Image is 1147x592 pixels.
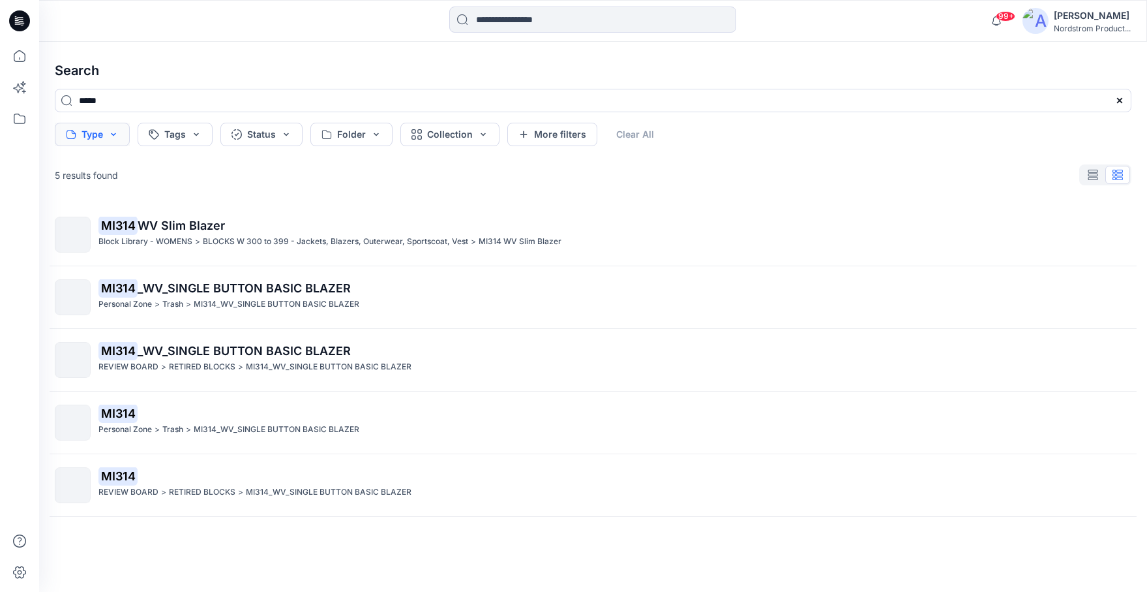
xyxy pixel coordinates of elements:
p: Trash [162,298,183,311]
p: 5 results found [55,168,118,182]
mark: MI314 [98,404,138,422]
p: > [195,235,200,249]
div: [PERSON_NAME] [1054,8,1131,23]
p: RETIRED BLOCKS [169,360,235,374]
p: > [238,486,243,499]
p: RETIRED BLOCKS [169,486,235,499]
span: WV Slim Blazer [138,219,225,232]
p: REVIEW BOARD [98,486,158,499]
img: avatar [1022,8,1049,34]
p: Block Library - WOMENS [98,235,192,249]
p: BLOCKS W 300 to 399 - Jackets, Blazers, Outerwear, Sportscoat, Vest [203,235,468,249]
p: > [186,298,191,311]
span: 99+ [996,11,1015,22]
div: Nordstrom Product... [1054,23,1131,33]
mark: MI314 [98,467,138,485]
p: > [471,235,476,249]
span: _WV_SINGLE BUTTON BASIC BLAZER [138,281,351,295]
p: MI314 WV Slim Blazer [479,235,561,249]
p: > [238,360,243,374]
p: MI314_WV_SINGLE BUTTON BASIC BLAZER [246,486,411,499]
p: Personal Zone [98,298,152,311]
mark: MI314 [98,341,138,360]
p: > [155,298,160,311]
p: > [155,423,160,437]
button: Type [55,123,130,146]
mark: MI314 [98,216,138,234]
button: More filters [507,123,597,146]
p: > [186,423,191,437]
span: _WV_SINGLE BUTTON BASIC BLAZER [138,344,351,358]
p: REVIEW BOARD [98,360,158,374]
p: MI314_WV_SINGLE BUTTON BASIC BLAZER [194,298,359,311]
p: Personal Zone [98,423,152,437]
button: Collection [400,123,499,146]
a: MI314_WV_SINGLE BUTTON BASIC BLAZERREVIEW BOARD>RETIRED BLOCKS>MI314_WV_SINGLE BUTTON BASIC BLAZER [47,334,1139,386]
p: MI314_WV_SINGLE BUTTON BASIC BLAZER [194,423,359,437]
button: Folder [310,123,393,146]
a: MI314Personal Zone>Trash>MI314_WV_SINGLE BUTTON BASIC BLAZER [47,397,1139,448]
button: Status [220,123,303,146]
p: > [161,360,166,374]
p: > [161,486,166,499]
button: Tags [138,123,213,146]
a: MI314REVIEW BOARD>RETIRED BLOCKS>MI314_WV_SINGLE BUTTON BASIC BLAZER [47,460,1139,511]
p: Trash [162,423,183,437]
h4: Search [44,52,1142,89]
a: MI314_WV_SINGLE BUTTON BASIC BLAZERPersonal Zone>Trash>MI314_WV_SINGLE BUTTON BASIC BLAZER [47,272,1139,323]
mark: MI314 [98,279,138,297]
a: MI314WV Slim BlazerBlock Library - WOMENS>BLOCKS W 300 to 399 - Jackets, Blazers, Outerwear, Spor... [47,209,1139,260]
p: MI314_WV_SINGLE BUTTON BASIC BLAZER [246,360,411,374]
